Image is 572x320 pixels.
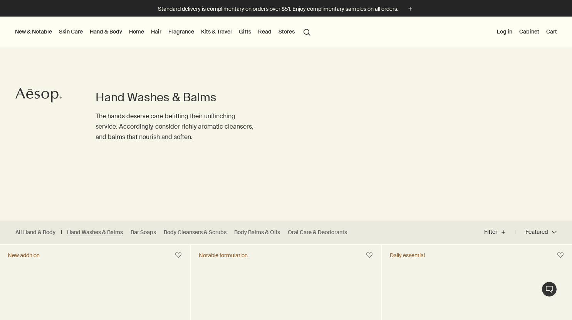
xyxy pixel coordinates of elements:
a: Read [257,27,273,37]
a: All Hand & Body [15,229,55,236]
div: New addition [8,252,40,259]
button: Stores [277,27,296,37]
div: Daily essential [390,252,425,259]
a: Body Balms & Oils [234,229,280,236]
svg: Aesop [15,87,62,103]
button: New & Notable [13,27,54,37]
button: Save to cabinet [362,248,376,262]
a: Aesop [13,85,64,107]
button: Save to cabinet [554,248,567,262]
a: Skin Care [57,27,84,37]
a: Cabinet [518,27,541,37]
button: Featured [516,223,557,241]
a: Hair [149,27,163,37]
nav: supplementary [495,17,559,47]
a: Hand & Body [88,27,124,37]
a: Gifts [237,27,253,37]
a: Body Cleansers & Scrubs [164,229,226,236]
a: Hand Washes & Balms [67,229,123,236]
p: Standard delivery is complimentary on orders over $51. Enjoy complimentary samples on all orders. [158,5,398,13]
button: Cart [545,27,559,37]
h1: Hand Washes & Balms [96,90,255,105]
a: Oral Care & Deodorants [288,229,347,236]
div: Notable formulation [199,252,248,259]
a: Home [127,27,146,37]
a: Fragrance [167,27,196,37]
a: Bar Soaps [131,229,156,236]
p: The hands deserve care befitting their unflinching service. Accordingly, consider richly aromatic... [96,111,255,142]
button: Save to cabinet [171,248,185,262]
button: Live Assistance [542,281,557,297]
button: Log in [495,27,514,37]
button: Standard delivery is complimentary on orders over $51. Enjoy complimentary samples on all orders. [158,5,414,13]
button: Open search [300,24,314,39]
button: Filter [484,223,516,241]
nav: primary [13,17,314,47]
a: Kits & Travel [200,27,233,37]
